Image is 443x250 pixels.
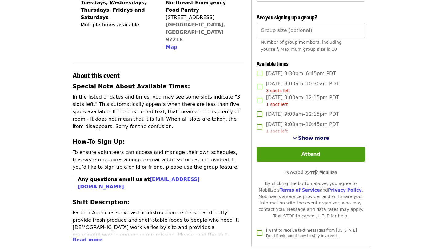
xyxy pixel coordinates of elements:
[166,14,239,21] div: [STREET_ADDRESS]
[73,83,190,90] strong: Special Note About Available Times:
[73,149,244,171] p: To ensure volunteers can access and manage their own schedules, this system requires a unique ema...
[73,139,125,145] strong: How-To Sign Up:
[73,236,102,244] button: Read more
[166,44,177,50] span: Map
[78,176,244,191] p: .
[280,187,320,192] a: Terms of Service
[266,111,339,118] span: [DATE] 9:00am–12:15pm PDT
[78,176,200,190] strong: Any questions email us at
[285,170,337,175] span: Powered by
[166,43,177,51] button: Map
[81,21,153,29] div: Multiple times available
[266,94,339,108] span: [DATE] 9:00am–12:15pm PDT
[266,228,357,238] span: I want to receive text messages from [US_STATE] Food Bank about how to stay involved.
[257,23,365,38] input: [object Object]
[266,80,339,94] span: [DATE] 8:00am–10:30am PDT
[257,13,317,21] span: Are you signing up a group?
[309,170,337,175] img: Powered by Mobilize
[166,22,225,42] a: [GEOGRAPHIC_DATA], [GEOGRAPHIC_DATA] 97218
[328,187,362,192] a: Privacy Policy
[266,88,290,93] span: 3 spots left
[293,135,329,142] button: See more timeslots
[266,121,339,135] span: [DATE] 9:00am–10:45am PDT
[266,102,288,107] span: 1 spot left
[73,93,244,130] p: In the listed of dates and times, you may see some slots indicate "3 slots left." This automatica...
[266,70,336,77] span: [DATE] 3:30pm–6:45pm PDT
[73,70,120,80] span: About this event
[257,180,365,219] div: By clicking the button above, you agree to Mobilize's and . Mobilize is a service provider and wi...
[257,59,289,67] span: Available times
[257,147,365,162] button: Attend
[261,40,342,52] span: Number of group members, including yourself. Maximum group size is 10
[73,199,130,205] strong: Shift Description:
[266,129,288,134] span: 1 spot left
[73,237,102,243] span: Read more
[298,135,329,141] span: Show more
